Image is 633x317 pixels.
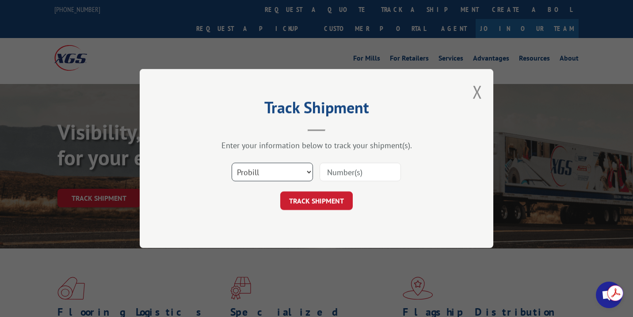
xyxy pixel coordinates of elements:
div: Open chat [596,282,622,308]
button: TRACK SHIPMENT [280,191,353,210]
h2: Track Shipment [184,101,449,118]
div: Enter your information below to track your shipment(s). [184,140,449,150]
button: Close modal [473,80,482,103]
input: Number(s) [320,163,401,181]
